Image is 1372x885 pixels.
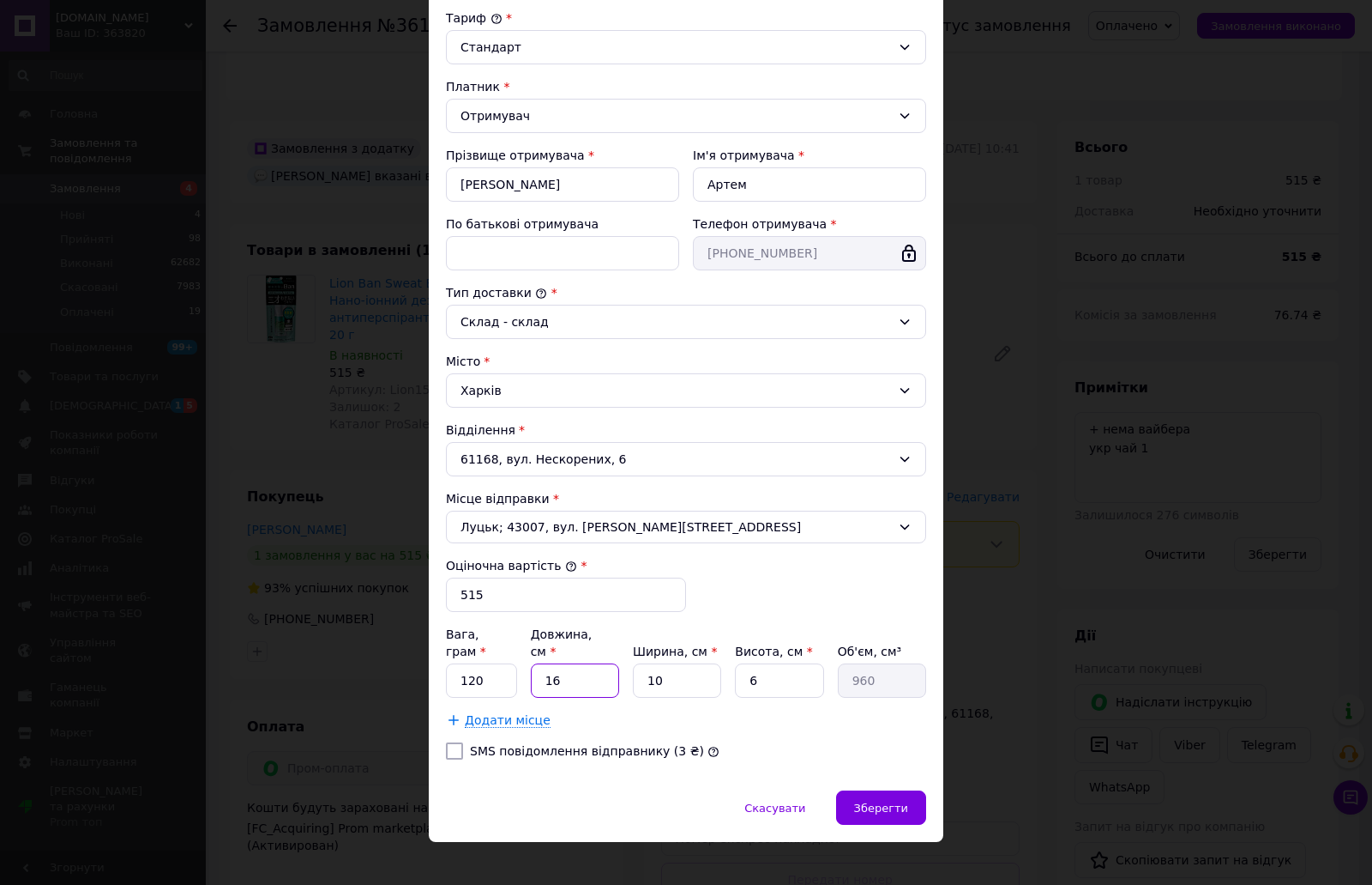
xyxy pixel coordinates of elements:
div: Місто [446,353,926,370]
label: Ширина, см [633,645,717,658]
div: Стандарт [460,38,891,57]
span: Скасувати [744,802,805,815]
label: Телефон отримувача [693,217,827,231]
div: Склад - склад [460,312,891,331]
label: Ім'я отримувача [693,149,795,162]
div: Харків [446,373,926,408]
div: 61168, вул. Нескорених, 6 [446,442,926,476]
div: Тип доставки [446,284,926,301]
div: Відділення [446,421,926,439]
label: Довжина, см [531,627,593,658]
label: SMS повідомлення відправнику (3 ₴) [470,744,704,758]
div: Отримувач [460,106,891,125]
div: Місце відправки [446,490,926,507]
span: Луцьк; 43007, вул. [PERSON_NAME][STREET_ADDRESS] [460,518,891,536]
label: Висота, см [735,645,812,658]
label: По батькові отримувача [446,217,599,231]
label: Вага, грам [446,627,486,658]
div: Тариф [446,9,926,27]
label: Оціночна вартість [446,559,577,573]
span: Додати місце [465,713,551,728]
div: Об'єм, см³ [838,643,926,660]
div: Платник [446,78,926,95]
label: Прізвище отримувача [446,149,585,162]
input: +380 [693,236,926,270]
span: Зберегти [854,802,908,815]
